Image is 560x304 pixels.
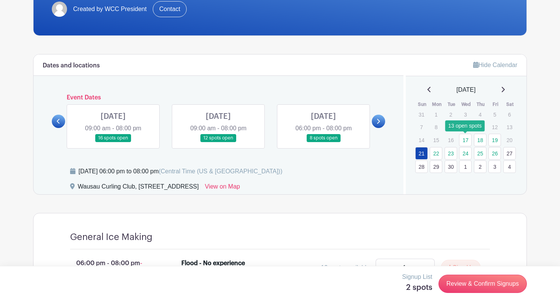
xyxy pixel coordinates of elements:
[402,272,432,282] p: Signup List
[445,109,457,120] p: 2
[474,101,488,108] th: Thu
[488,121,501,133] p: 12
[503,101,518,108] th: Sat
[445,160,457,173] a: 30
[445,121,457,133] p: 9
[441,260,481,276] button: Sign Up
[415,109,428,120] p: 31
[503,134,516,146] p: 20
[456,85,475,94] span: [DATE]
[52,2,67,17] img: default-ce2991bfa6775e67f084385cd625a349d9dcbb7a52a09fb2fda1e96e2d18dcdb.png
[488,160,501,173] a: 3
[459,147,472,160] a: 24
[474,160,486,173] a: 2
[78,182,199,194] div: Wausau Curling Club, [STREET_ADDRESS]
[415,121,428,133] p: 7
[181,259,247,277] div: Flood - No experience necessary
[415,147,428,160] a: 21
[503,109,516,120] p: 6
[473,62,517,68] a: Hide Calendar
[444,101,459,108] th: Tue
[429,101,444,108] th: Mon
[402,283,432,292] h5: 2 spots
[430,109,442,120] p: 1
[153,1,187,17] a: Contact
[415,134,428,146] p: 14
[438,275,527,293] a: Review & Confirm Signups
[445,134,457,146] p: 16
[205,182,240,194] a: View on Map
[459,160,472,173] a: 1
[445,120,485,131] div: 13 open spots
[73,5,147,14] span: Created by WCC President
[474,109,486,120] p: 4
[321,263,370,272] div: 12 spots available
[474,147,486,160] a: 25
[70,232,152,243] h4: General Ice Making
[503,121,516,133] p: 13
[430,147,442,160] a: 22
[43,62,100,69] h6: Dates and locations
[459,134,472,146] a: 17
[445,147,457,160] a: 23
[488,109,501,120] p: 5
[65,94,372,101] h6: Event Dates
[488,147,501,160] a: 26
[376,259,393,277] a: -
[459,109,472,120] p: 3
[503,160,516,173] a: 4
[415,160,428,173] a: 28
[459,101,474,108] th: Wed
[474,134,486,146] a: 18
[415,101,430,108] th: Sun
[416,259,435,277] a: +
[430,134,442,146] p: 15
[430,160,442,173] a: 29
[158,168,282,174] span: (Central Time (US & [GEOGRAPHIC_DATA]))
[488,134,501,146] a: 19
[503,147,516,160] a: 27
[58,256,169,298] p: 06:00 pm - 08:00 pm
[78,167,282,176] div: [DATE] 06:00 pm to 08:00 pm
[430,121,442,133] p: 8
[488,101,503,108] th: Fri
